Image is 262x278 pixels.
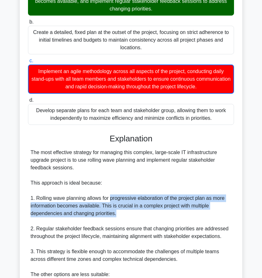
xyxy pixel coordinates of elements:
[28,64,234,94] div: Implement an agile methodology across all aspects of the project, conducting daily stand-ups with...
[32,134,230,144] h3: Explanation
[29,97,33,103] span: d.
[29,19,33,24] span: b.
[28,104,234,125] div: Develop separate plans for each team and stakeholder group, allowing them to work independently t...
[28,26,234,54] div: Create a detailed, fixed plan at the outset of the project, focusing on strict adherence to initi...
[29,58,33,63] span: c.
